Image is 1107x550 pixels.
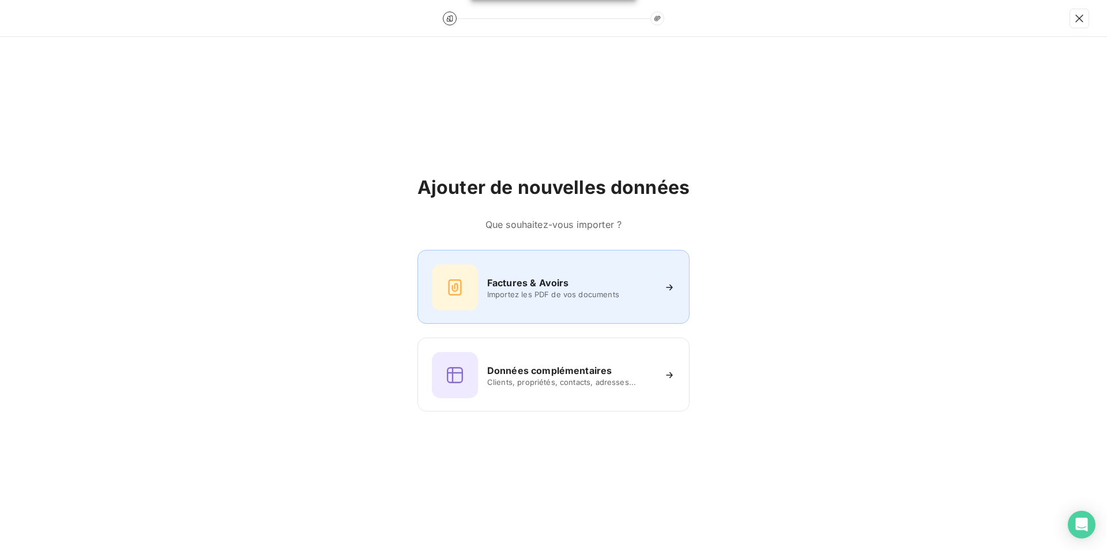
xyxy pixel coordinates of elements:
span: Importez les PDF de vos documents [487,290,654,299]
div: Open Intercom Messenger [1068,511,1095,538]
h6: Que souhaitez-vous importer ? [417,218,690,231]
h6: Factures & Avoirs [487,276,569,290]
span: Clients, propriétés, contacts, adresses... [487,377,654,387]
h2: Ajouter de nouvelles données [417,176,690,199]
h6: Données complémentaires [487,364,612,377]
